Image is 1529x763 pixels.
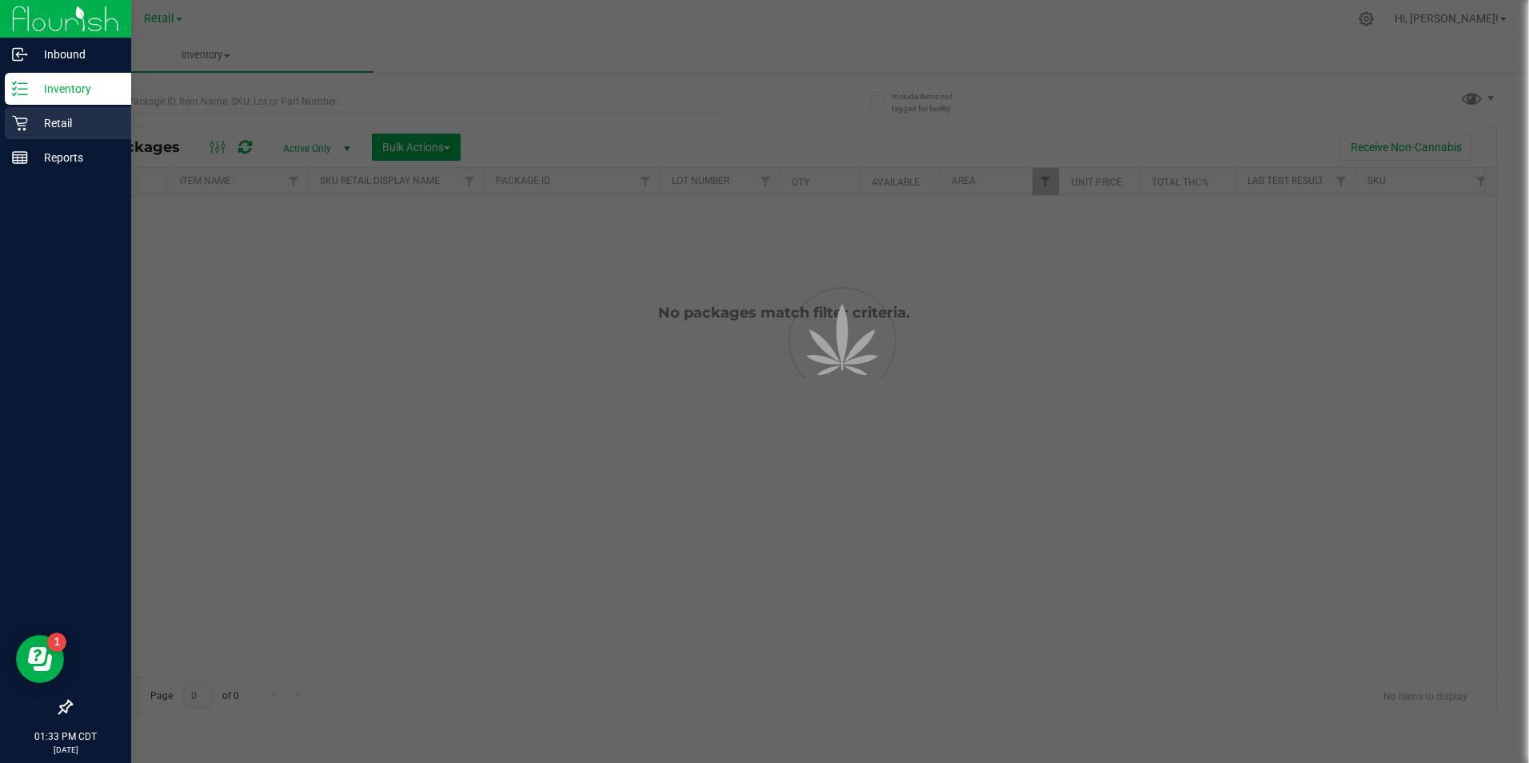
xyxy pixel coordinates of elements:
p: [DATE] [7,744,124,756]
iframe: Resource center unread badge [47,633,66,652]
inline-svg: Reports [12,150,28,166]
inline-svg: Inventory [12,81,28,97]
p: Inbound [28,45,124,64]
inline-svg: Inbound [12,46,28,62]
p: Retail [28,114,124,133]
p: 01:33 PM CDT [7,729,124,744]
p: Reports [28,148,124,167]
p: Inventory [28,79,124,98]
inline-svg: Retail [12,115,28,131]
iframe: Resource center [16,635,64,683]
